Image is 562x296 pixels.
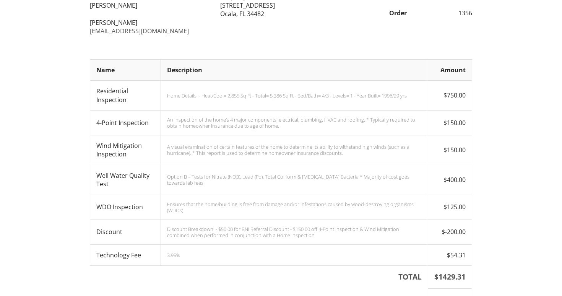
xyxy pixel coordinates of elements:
td: $750.00 [428,81,472,111]
td: $54.31 [428,244,472,265]
div: A visual examination of certain features of the home to determine its ability to withstand high w... [167,144,422,156]
div: 3.95% [167,252,422,258]
div: [STREET_ADDRESS] [220,1,341,10]
span: Wind Mitigation Inspection [96,141,142,158]
div: [PERSON_NAME] [90,18,211,27]
th: $1429.31 [428,265,472,288]
div: 1356 [411,9,477,17]
div: Discount Breakdown: - $50.00 for BNI Referral Discount - $150.00 off 4-Point Inspection & Wind Mi... [167,226,422,238]
div: Ensures that the home/building Is free from damage and/or infestations caused by wood-destroying ... [167,201,422,213]
a: [EMAIL_ADDRESS][DOMAIN_NAME] [90,27,189,35]
span: Discount [96,228,122,236]
th: Amount [428,59,472,80]
span: Well Water Quality Test [96,171,149,188]
span: 4-Point Inspection [96,119,149,127]
div: Ocala, FL 34482 [220,10,341,18]
td: $400.00 [428,165,472,195]
span: Residential Inspection [96,87,128,104]
th: TOTAL [90,265,428,288]
div: Order [346,9,412,17]
div: An inspection of the home's 4 major components; electrical, plumbing, HVAC and roofing. * Typical... [167,117,422,129]
div: Home Details: - Heat/Cool= 2,855 Sq Ft - Total= 5,386 Sq Ft - Bed/Bath= 4/3 - Levels= 1 - Year Bu... [167,93,422,99]
div: Option B – Tests for Nitrate (NO3), Lead (Pb), Total Coliform & [MEDICAL_DATA] Bacteria * Majorit... [167,174,422,186]
th: Description [161,59,428,80]
td: Technology Fee [90,244,161,265]
td: $-200.00 [428,220,472,244]
td: $150.00 [428,110,472,135]
th: Name [90,59,161,80]
td: $125.00 [428,195,472,220]
div: [PERSON_NAME] [90,1,211,10]
td: $150.00 [428,135,472,165]
span: WDO Inspection [96,203,143,211]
